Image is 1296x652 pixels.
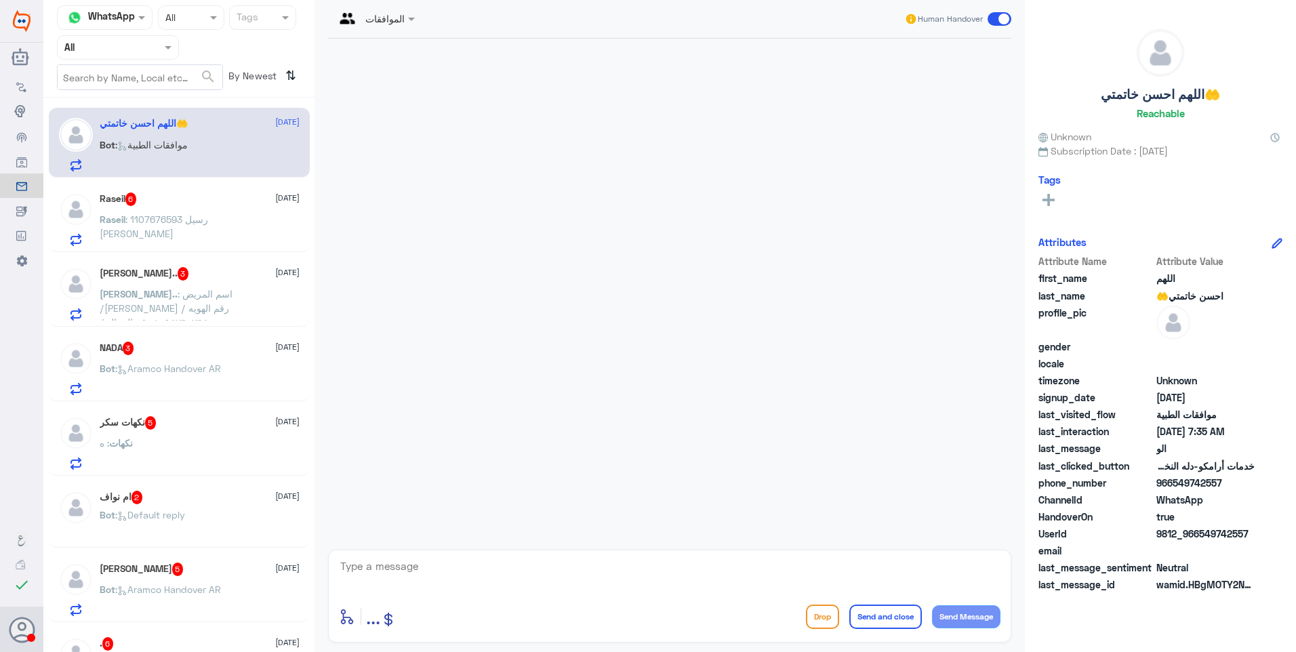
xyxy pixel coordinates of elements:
span: موافقات الطبية [1156,407,1255,422]
span: [DATE] [275,490,300,502]
span: [DATE] [275,266,300,279]
span: search [200,68,216,85]
span: 0 [1156,561,1255,575]
span: locale [1038,356,1154,371]
span: 3 [123,342,134,355]
span: : ه [100,437,109,449]
button: Send and close [849,605,922,629]
span: 2 [131,491,143,504]
span: Bot [100,584,115,595]
span: email [1038,544,1154,558]
span: first_name [1038,271,1154,285]
span: Unknown [1038,129,1091,144]
span: [DATE] [275,192,300,204]
span: 3 [178,267,189,281]
h5: Raseil [100,192,137,206]
span: : Default reply [115,509,185,521]
span: 2 [1156,493,1255,507]
span: Unknown [1156,373,1255,388]
span: : Aramco Handover AR [115,363,221,374]
h6: Reachable [1137,107,1185,119]
span: signup_date [1038,390,1154,405]
span: [DATE] [275,562,300,574]
h5: SARAH.. [100,267,189,281]
span: last_clicked_button [1038,459,1154,473]
span: 6 [102,637,114,651]
span: last_message [1038,441,1154,455]
i: ⇅ [285,64,296,87]
span: Bot [100,139,115,150]
span: phone_number [1038,476,1154,490]
button: Avatar [9,617,35,643]
img: defaultAdmin.png [59,192,93,226]
span: wamid.HBgMOTY2NTQ5NzQyNTU3FQIAEhgUM0FEQTY1MDY4MjYwRTVEOUM2QzUA [1156,577,1255,592]
span: true [1156,510,1255,524]
span: Human Handover [918,13,983,25]
span: last_message_sentiment [1038,561,1154,575]
span: 5 [172,563,184,576]
span: Attribute Name [1038,254,1154,268]
span: نكهات [109,437,133,449]
span: gender [1038,340,1154,354]
span: last_message_id [1038,577,1154,592]
span: [DATE] [275,636,300,649]
h5: اللهم احسن خاتمتي🤲 [1101,87,1220,102]
h5: NADA [100,342,134,355]
span: null [1156,340,1255,354]
button: search [200,66,216,88]
span: اللهم [1156,271,1255,285]
span: الو [1156,441,1255,455]
span: last_visited_flow [1038,407,1154,422]
span: profile_pic [1038,306,1154,337]
h5: اللهم احسن خاتمتي🤲 [100,118,188,129]
h6: Tags [1038,174,1061,186]
h5: نكهات سكر [100,416,157,430]
img: defaultAdmin.png [59,416,93,450]
span: null [1156,356,1255,371]
span: Bot [100,509,115,521]
span: By Newest [223,64,280,91]
div: Tags [235,9,258,27]
span: 2025-08-24T04:35:05.994Z [1156,390,1255,405]
h5: . [100,637,114,651]
img: defaultAdmin.png [1137,30,1183,76]
span: [PERSON_NAME].. [100,288,178,300]
span: 966549742557 [1156,476,1255,490]
img: defaultAdmin.png [59,491,93,525]
h5: ابو علي [100,563,184,576]
span: ChannelId [1038,493,1154,507]
span: ... [366,604,380,628]
span: [DATE] [275,341,300,353]
span: : موافقات الطبية [115,139,188,150]
span: last_interaction [1038,424,1154,439]
span: null [1156,544,1255,558]
input: Search by Name, Local etc… [58,65,222,89]
span: Raseil [100,213,125,225]
span: UserId [1038,527,1154,541]
span: [DATE] [275,415,300,428]
img: defaultAdmin.png [59,563,93,596]
img: whatsapp.png [64,7,85,28]
img: defaultAdmin.png [59,342,93,375]
img: defaultAdmin.png [59,118,93,152]
img: Widebot Logo [13,10,31,32]
span: خدمات أرامكو-دله النخيل [1156,459,1255,473]
button: ... [366,601,380,632]
span: timezone [1038,373,1154,388]
span: HandoverOn [1038,510,1154,524]
span: Subscription Date : [DATE] [1038,144,1282,158]
h6: Attributes [1038,236,1087,248]
span: Bot [100,363,115,374]
img: defaultAdmin.png [1156,306,1190,340]
h5: ام نواف [100,491,143,504]
img: defaultAdmin.png [59,267,93,301]
span: [DATE] [275,116,300,128]
span: 5 [145,416,157,430]
span: : Aramco Handover AR [115,584,221,595]
button: Drop [806,605,839,629]
span: last_name [1038,289,1154,303]
span: احسن خاتمتي🤲 [1156,289,1255,303]
span: : 1107676593 رسيل [PERSON_NAME] [100,213,208,239]
span: Attribute Value [1156,254,1255,268]
span: 6 [125,192,137,206]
